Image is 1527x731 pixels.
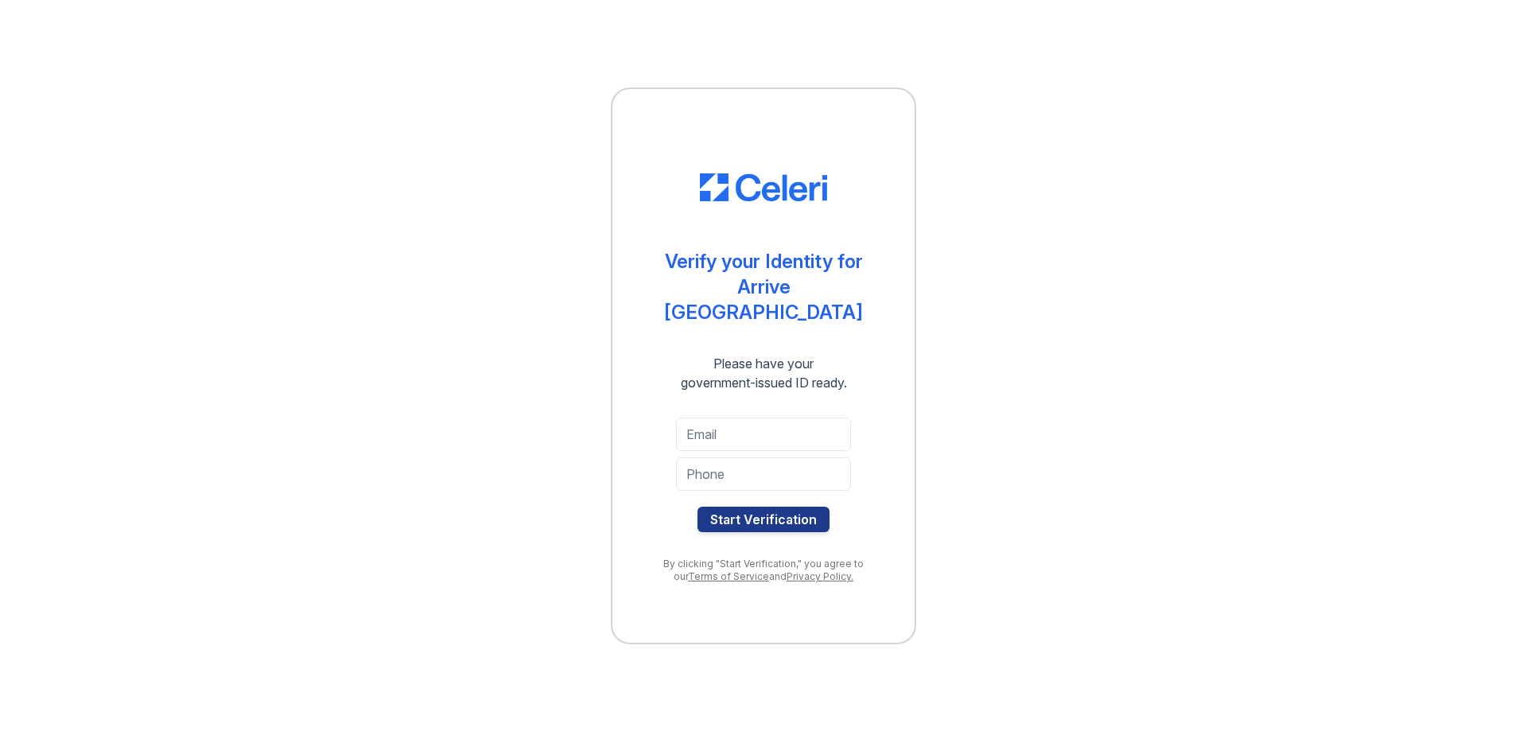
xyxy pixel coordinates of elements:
button: Start Verification [697,507,830,532]
a: Privacy Policy. [787,570,853,582]
input: Email [676,418,851,451]
div: Please have your government-issued ID ready. [652,354,876,392]
img: CE_Logo_Blue-a8612792a0a2168367f1c8372b55b34899dd931a85d93a1a3d3e32e68fde9ad4.png [700,173,827,202]
div: By clicking "Start Verification," you agree to our and [644,558,883,583]
input: Phone [676,457,851,491]
div: Verify your Identity for Arrive [GEOGRAPHIC_DATA] [644,249,883,325]
a: Terms of Service [688,570,769,582]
